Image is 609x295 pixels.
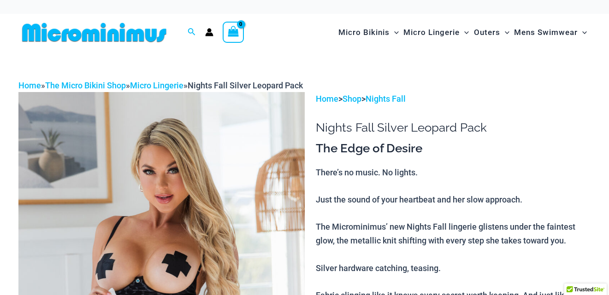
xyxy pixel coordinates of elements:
img: MM SHOP LOGO FLAT [18,22,170,43]
a: Shop [343,94,361,104]
a: Mens SwimwearMenu ToggleMenu Toggle [512,18,589,46]
h1: Nights Fall Silver Leopard Pack [316,121,591,135]
span: Menu Toggle [460,21,469,44]
span: Mens Swimwear [514,21,578,44]
a: The Micro Bikini Shop [45,81,126,90]
span: » » » [18,81,303,90]
nav: Site Navigation [335,17,591,48]
a: Home [18,81,41,90]
a: Micro Lingerie [130,81,183,90]
a: Micro BikinisMenu ToggleMenu Toggle [336,18,401,46]
a: Micro LingerieMenu ToggleMenu Toggle [401,18,471,46]
span: Menu Toggle [500,21,509,44]
span: Micro Bikinis [338,21,390,44]
a: OutersMenu ToggleMenu Toggle [472,18,512,46]
a: Home [316,94,338,104]
a: Search icon link [188,27,196,38]
a: Account icon link [205,28,213,36]
span: Micro Lingerie [403,21,460,44]
a: Nights Fall [366,94,406,104]
h3: The Edge of Desire [316,141,591,156]
a: View Shopping Cart, empty [223,22,244,43]
span: Nights Fall Silver Leopard Pack [188,81,303,90]
p: > > [316,92,591,106]
span: Menu Toggle [390,21,399,44]
span: Outers [474,21,500,44]
span: Menu Toggle [578,21,587,44]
